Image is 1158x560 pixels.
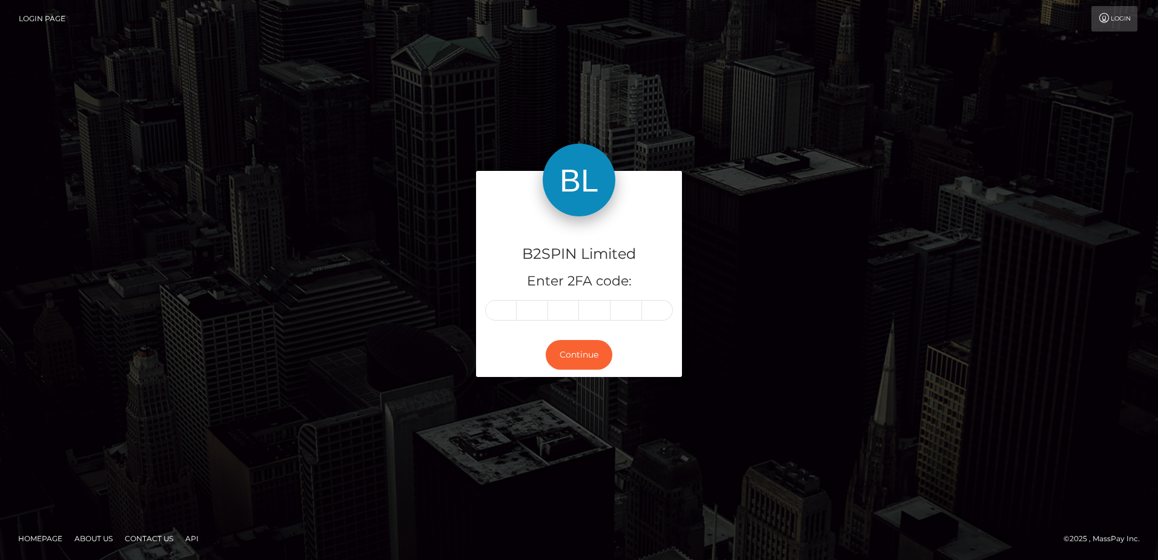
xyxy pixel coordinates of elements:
[1064,532,1149,545] div: © 2025 , MassPay Inc.
[13,529,67,548] a: Homepage
[543,144,615,216] img: B2SPIN Limited
[1091,6,1137,32] a: Login
[70,529,117,548] a: About Us
[180,529,203,548] a: API
[485,244,673,265] h4: B2SPIN Limited
[546,340,612,370] button: Continue
[485,272,673,291] h5: Enter 2FA code:
[19,6,65,32] a: Login Page
[120,529,178,548] a: Contact Us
